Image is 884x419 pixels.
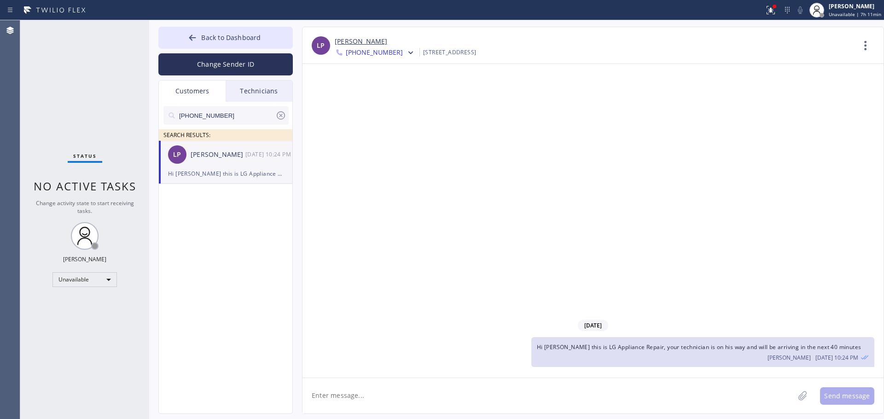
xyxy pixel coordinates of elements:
span: Unavailable | 7h 11min [829,11,881,17]
div: [PERSON_NAME] [191,149,245,160]
div: [PERSON_NAME] [63,255,106,263]
button: Back to Dashboard [158,27,293,49]
button: Change Sender ID [158,53,293,75]
span: [PHONE_NUMBER] [346,48,403,59]
span: [PERSON_NAME] [768,354,811,362]
div: Technicians [226,80,292,102]
div: 09/05/2025 9:24 AM [245,149,293,160]
span: LP [317,40,325,51]
div: Customers [159,80,226,102]
span: LP [173,149,181,160]
span: No active tasks [34,178,136,194]
span: [DATE] [578,320,608,331]
a: [PERSON_NAME] [335,36,387,47]
div: [PERSON_NAME] [829,2,881,10]
div: [STREET_ADDRESS] [423,47,476,57]
div: Hi [PERSON_NAME] this is LG Appliance Repair, your technician is on his way and will be arriving ... [168,168,283,179]
span: [DATE] 10:24 PM [815,354,858,362]
span: Hi [PERSON_NAME] this is LG Appliance Repair, your technician is on his way and will be arriving ... [537,343,861,351]
span: Change activity state to start receiving tasks. [36,199,134,215]
span: Back to Dashboard [201,33,261,42]
button: Mute [794,4,807,17]
button: Send message [820,387,874,405]
div: Unavailable [52,272,117,287]
span: Status [73,153,97,159]
span: SEARCH RESULTS: [163,131,210,139]
div: 09/05/2025 9:24 AM [531,337,874,367]
input: Search [178,106,275,125]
